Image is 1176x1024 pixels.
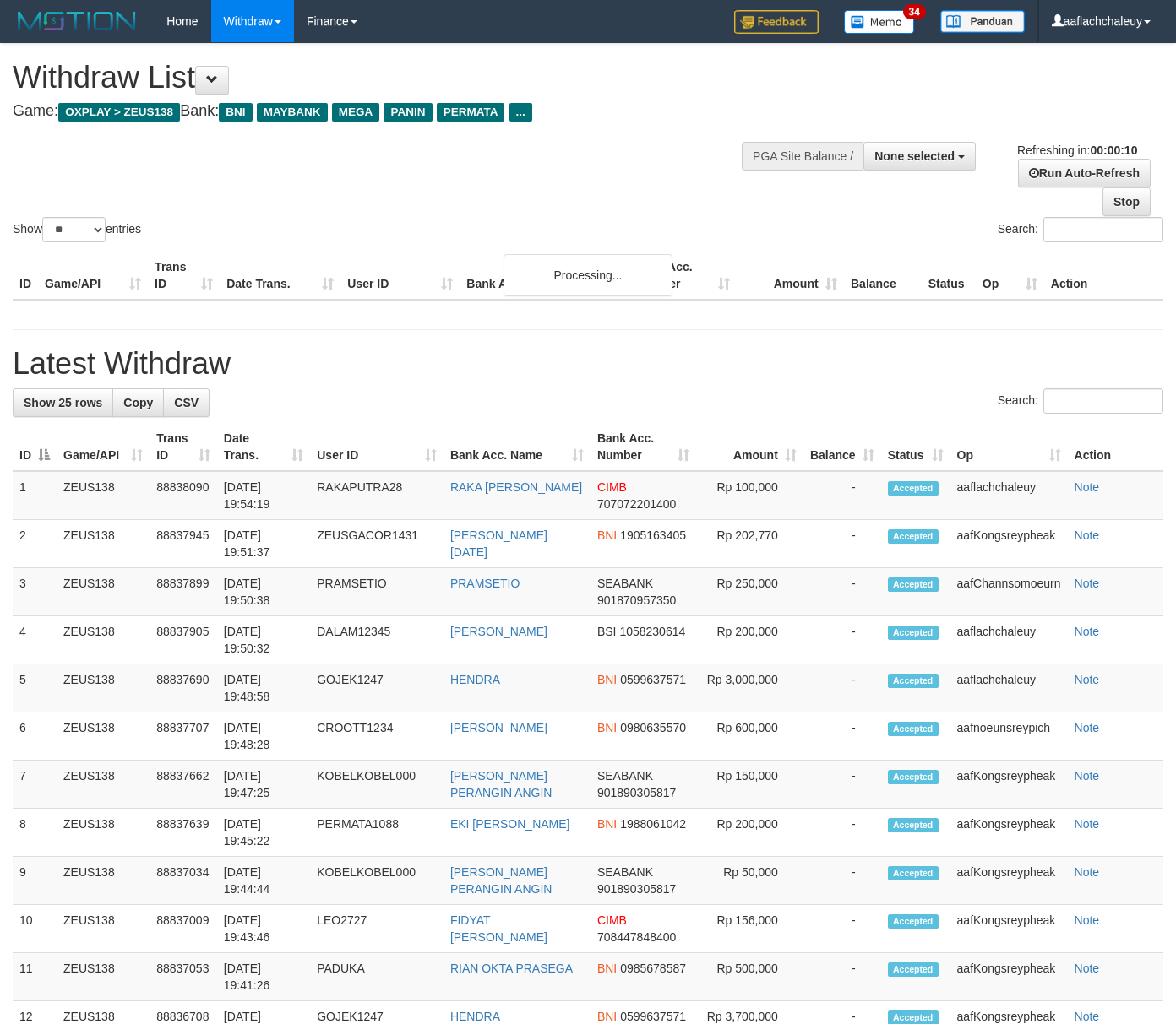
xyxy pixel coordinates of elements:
[13,8,141,34] img: MOTION_logo.png
[844,10,915,34] img: Button%20Memo.svg
[1075,865,1100,879] a: Note
[950,809,1068,857] td: aafKongsreypheak
[123,396,153,409] span: Copy
[58,103,180,122] span: OXPLAY > ZEUS138
[803,616,881,664] td: -
[597,930,676,944] span: Copy 708447848400 to clipboard
[888,577,939,592] span: Accepted
[888,962,939,977] span: Accepted
[150,809,217,857] td: 88837639
[450,1010,500,1023] a: HENDRA
[57,809,150,857] td: ZEUS138
[219,103,252,122] span: BNI
[940,10,1025,33] img: panduan.png
[509,103,532,122] span: ...
[150,712,217,761] td: 88837707
[903,4,926,19] span: 34
[150,664,217,712] td: 88837690
[444,423,591,471] th: Bank Acc. Name: activate to sort column ascending
[888,914,939,929] span: Accepted
[13,103,767,120] h4: Game: Bank:
[922,252,976,300] th: Status
[450,528,547,559] a: [PERSON_NAME] [DATE]
[1068,423,1163,471] th: Action
[163,388,210,417] a: CSV
[803,857,881,905] td: -
[998,388,1163,414] label: Search:
[1075,1010,1100,1023] a: Note
[1043,217,1163,242] input: Search:
[888,866,939,880] span: Accepted
[874,149,955,163] span: None selected
[1075,480,1100,494] a: Note
[217,809,310,857] td: [DATE] 19:45:22
[597,913,627,927] span: CIMB
[437,103,505,122] span: PERMATA
[460,252,629,300] th: Bank Acc. Name
[1018,159,1151,187] a: Run Auto-Refresh
[57,712,150,761] td: ZEUS138
[620,962,686,975] span: Copy 0985678587 to clipboard
[150,423,217,471] th: Trans ID: activate to sort column ascending
[57,423,150,471] th: Game/API: activate to sort column ascending
[597,721,617,734] span: BNI
[696,568,803,616] td: Rp 250,000
[888,770,939,784] span: Accepted
[1075,817,1100,831] a: Note
[340,252,460,300] th: User ID
[57,520,150,568] td: ZEUS138
[597,593,676,607] span: Copy 901870957350 to clipboard
[888,674,939,688] span: Accepted
[597,817,617,831] span: BNI
[310,857,444,905] td: KOBELKOBEL000
[696,423,803,471] th: Amount: activate to sort column ascending
[13,388,113,417] a: Show 25 rows
[620,721,686,734] span: Copy 0980635570 to clipboard
[619,625,685,638] span: Copy 1058230614 to clipboard
[13,217,141,242] label: Show entries
[950,664,1068,712] td: aaflachchaleuy
[597,769,653,783] span: SEABANK
[13,252,38,300] th: ID
[696,857,803,905] td: Rp 50,000
[450,817,570,831] a: EKI [PERSON_NAME]
[803,664,881,712] td: -
[950,712,1068,761] td: aafnoeunsreypich
[13,347,1163,381] h1: Latest Withdraw
[24,396,102,409] span: Show 25 rows
[384,103,432,122] span: PANIN
[950,953,1068,1001] td: aafKongsreypheak
[220,252,340,300] th: Date Trans.
[150,761,217,809] td: 88837662
[450,865,553,896] a: [PERSON_NAME] PERANGIN ANGIN
[1043,388,1163,414] input: Search:
[217,568,310,616] td: [DATE] 19:50:38
[310,712,444,761] td: CROOTT1234
[597,673,617,686] span: BNI
[217,905,310,953] td: [DATE] 19:43:46
[888,722,939,736] span: Accepted
[450,769,553,799] a: [PERSON_NAME] PERANGIN ANGIN
[696,616,803,664] td: Rp 200,000
[217,664,310,712] td: [DATE] 19:48:58
[310,520,444,568] td: ZEUSGACOR1431
[310,616,444,664] td: DALAM12345
[217,761,310,809] td: [DATE] 19:47:25
[150,471,217,520] td: 88838090
[597,480,627,494] span: CIMB
[803,953,881,1001] td: -
[310,471,444,520] td: RAKAPUTRA28
[13,616,57,664] td: 4
[450,913,547,944] a: FIDYAT [PERSON_NAME]
[57,905,150,953] td: ZEUS138
[310,568,444,616] td: PRAMSETIO
[13,61,767,95] h1: Withdraw List
[13,953,57,1001] td: 11
[1075,962,1100,975] a: Note
[1075,577,1100,590] a: Note
[597,528,617,542] span: BNI
[13,857,57,905] td: 9
[150,857,217,905] td: 88837034
[950,905,1068,953] td: aafKongsreypheak
[57,471,150,520] td: ZEUS138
